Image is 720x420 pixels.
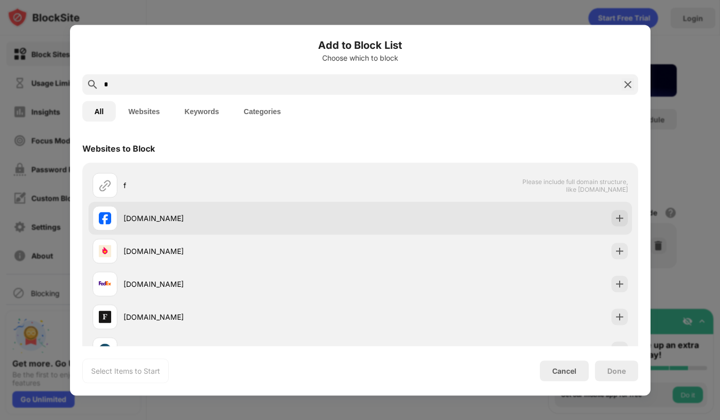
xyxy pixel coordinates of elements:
[82,53,638,62] div: Choose which to block
[607,367,626,375] div: Done
[622,78,634,90] img: search-close
[82,101,116,121] button: All
[99,212,111,224] img: favicons
[99,245,111,257] img: favicons
[124,180,360,191] div: f
[86,78,99,90] img: search.svg
[552,367,576,375] div: Cancel
[99,343,111,356] img: favicons
[82,37,638,52] h6: Add to Block List
[232,101,293,121] button: Categories
[116,101,172,121] button: Websites
[91,366,160,376] div: Select Items to Start
[172,101,232,121] button: Keywords
[124,279,360,289] div: [DOMAIN_NAME]
[124,312,360,322] div: [DOMAIN_NAME]
[99,311,111,323] img: favicons
[99,278,111,290] img: favicons
[99,179,111,191] img: url.svg
[124,246,360,257] div: [DOMAIN_NAME]
[522,177,628,193] span: Please include full domain structure, like [DOMAIN_NAME]
[124,344,360,355] div: [DOMAIN_NAME]
[82,143,155,153] div: Websites to Block
[124,213,360,224] div: [DOMAIN_NAME]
